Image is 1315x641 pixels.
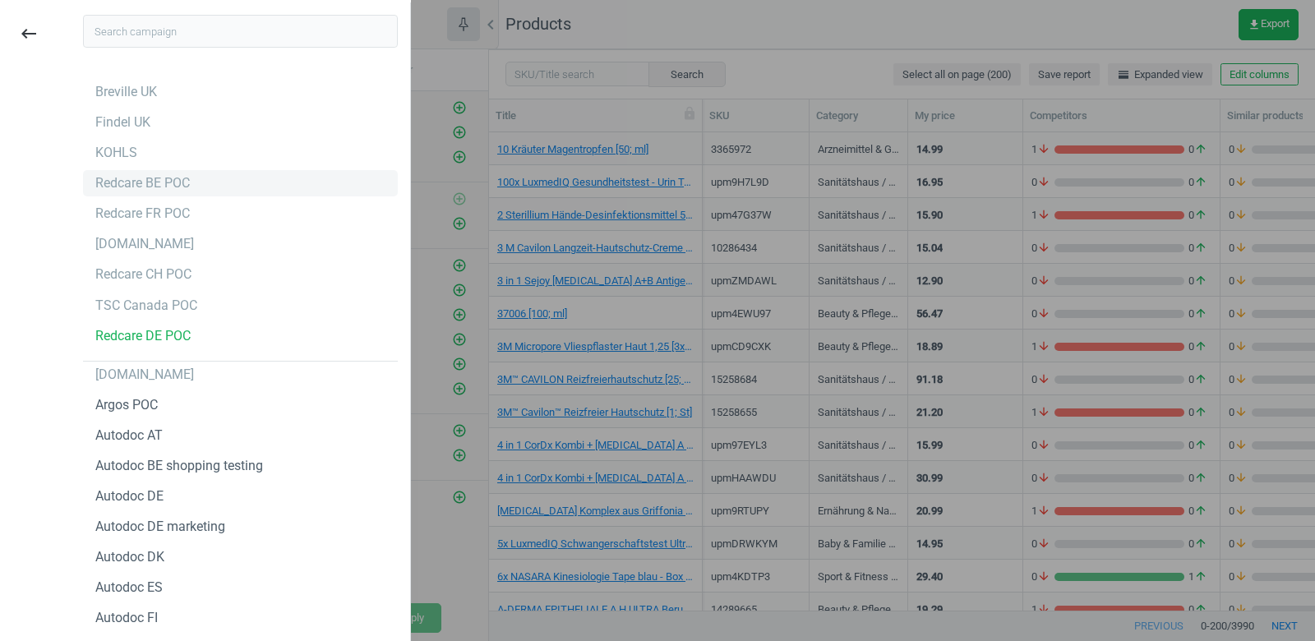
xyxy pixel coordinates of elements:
[19,24,39,44] i: keyboard_backspace
[95,113,150,131] div: Findel UK
[95,518,225,536] div: Autodoc DE marketing
[95,235,194,253] div: [DOMAIN_NAME]
[95,609,158,627] div: Autodoc FI
[95,366,194,384] div: [DOMAIN_NAME]
[95,265,191,284] div: Redcare CH POC
[95,83,157,101] div: Breville UK
[95,487,164,505] div: Autodoc DE
[95,174,190,192] div: Redcare BE POC
[95,396,158,414] div: Argos POC
[10,15,48,53] button: keyboard_backspace
[95,297,197,315] div: TSC Canada POC
[95,457,263,475] div: Autodoc BE shopping testing
[83,15,398,48] input: Search campaign
[95,205,190,223] div: Redcare FR POC
[95,579,163,597] div: Autodoc ES
[95,548,164,566] div: Autodoc DK
[95,427,163,445] div: Autodoc AT
[95,327,191,345] div: Redcare DE POC
[95,144,137,162] div: KOHLS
